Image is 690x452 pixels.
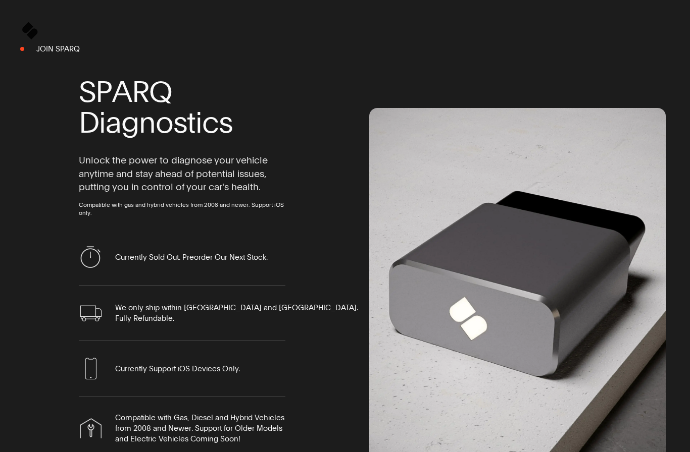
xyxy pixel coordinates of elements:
[79,209,92,217] span: only.
[95,76,112,107] span: P
[79,181,261,194] span: putting you in control of your car's health.
[106,107,121,138] span: a
[156,107,173,138] span: o
[80,305,102,321] img: Delivery Icon
[115,252,268,263] span: Currently Sold Out. Preorder Our Next Stock.
[173,107,187,138] span: s
[121,107,139,138] span: g
[202,107,219,138] span: c
[187,107,195,138] span: t
[115,303,358,313] span: We only ship within [GEOGRAPHIC_DATA] and [GEOGRAPHIC_DATA].
[115,303,358,323] span: We only ship within United States and Canada. Fully Refundable.
[115,413,284,444] span: Compatible with Gas, Diesel and Hybrid Vehicles from 2008 and Newer. Support for Older Models and...
[80,418,102,438] img: Mechanic Icon
[115,434,240,444] span: and Electric Vehicles Coming Soon!
[132,76,149,107] span: R
[79,154,268,167] span: Unlock the power to diagnose your vehicle
[79,107,100,138] span: D
[80,358,102,379] img: Phone Icon
[149,76,172,107] span: Q
[219,107,233,138] span: s
[195,107,202,138] span: i
[36,44,80,54] span: Join Sparq
[79,76,96,107] span: S
[112,76,132,107] span: A
[79,201,286,217] span: Compatible with gas and hybrid vehicles from 2008 and newer. Support iOS only.
[115,313,174,324] span: Fully Refundable.
[79,76,286,138] span: SPARQ Diagnostics
[115,364,240,374] span: Currently Support iOS Devices Only.
[115,423,282,434] span: from 2008 and Newer. Support for Older Models
[139,107,156,138] span: n
[99,107,106,138] span: i
[80,246,102,268] img: Timed Promo Icon
[79,201,284,209] span: Compatible with gas and hybrid vehicles from 2008 and newer. Support iOS
[79,167,267,181] span: anytime and stay ahead of potential issues,
[115,413,284,423] span: Compatible with Gas, Diesel and Hybrid Vehicles
[79,154,286,194] span: Unlock the power to diagnose your vehicle anytime and stay ahead of potential issues, putting you...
